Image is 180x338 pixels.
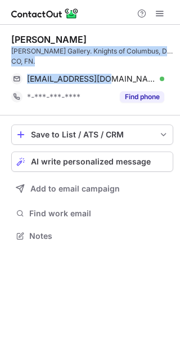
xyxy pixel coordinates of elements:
[29,208,169,219] span: Find work email
[11,7,79,20] img: ContactOut v5.3.10
[11,179,173,199] button: Add to email campaign
[120,91,164,103] button: Reveal Button
[11,46,173,66] div: owner, photographer, artist, writer at [PERSON_NAME] Gallery. Knights of Columbus, DD, CO, FN.
[27,74,156,84] span: [EMAIL_ADDRESS][DOMAIN_NAME]
[30,184,120,193] span: Add to email campaign
[31,157,151,166] span: AI write personalized message
[11,206,173,221] button: Find work email
[11,124,173,145] button: save-profile-one-click
[11,34,87,45] div: [PERSON_NAME]
[11,152,173,172] button: AI write personalized message
[31,130,154,139] div: Save to List / ATS / CRM
[29,231,169,241] span: Notes
[11,228,173,244] button: Notes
